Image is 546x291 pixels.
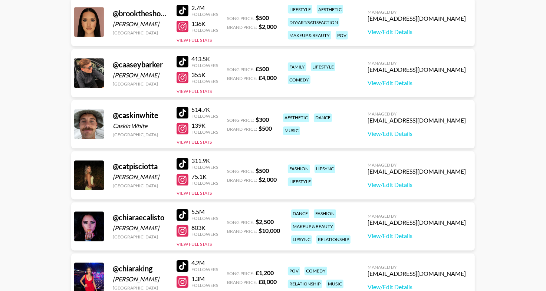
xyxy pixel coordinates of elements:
[191,11,218,17] div: Followers
[191,208,218,216] div: 5.5M
[256,167,269,174] strong: $ 500
[113,60,168,69] div: @ caaseybarker
[227,271,254,277] span: Song Price:
[191,181,218,186] div: Followers
[314,114,332,122] div: dance
[177,140,212,145] button: View Full Stats
[191,130,218,135] div: Followers
[368,168,466,175] div: [EMAIL_ADDRESS][DOMAIN_NAME]
[191,260,218,267] div: 4.2M
[191,232,218,237] div: Followers
[368,181,466,189] a: View/Edit Details
[256,116,269,123] strong: $ 300
[191,275,218,283] div: 1.3M
[191,106,218,114] div: 514.7K
[227,118,254,123] span: Song Price:
[368,214,466,219] div: Managed By
[113,162,168,171] div: @ catpisciotta
[288,76,310,84] div: comedy
[368,79,466,87] a: View/Edit Details
[113,264,168,274] div: @ chiaraking
[288,280,322,288] div: relationship
[317,5,343,14] div: aesthetic
[368,66,466,73] div: [EMAIL_ADDRESS][DOMAIN_NAME]
[259,23,277,30] strong: $ 2,000
[191,71,218,78] div: 355K
[113,285,168,291] div: [GEOGRAPHIC_DATA]
[113,81,168,87] div: [GEOGRAPHIC_DATA]
[177,88,212,94] button: View Full Stats
[227,178,257,183] span: Brand Price:
[326,280,343,288] div: music
[305,267,327,275] div: comedy
[191,267,218,272] div: Followers
[191,122,218,130] div: 139K
[368,28,466,36] a: View/Edit Details
[314,210,336,218] div: fashion
[291,223,335,231] div: makeup & beauty
[191,216,218,221] div: Followers
[368,9,466,15] div: Managed By
[177,242,212,247] button: View Full Stats
[259,176,277,183] strong: $ 2,000
[288,18,339,27] div: diy/art/satisfaction
[113,71,168,79] div: [PERSON_NAME]
[311,63,335,71] div: lifestyle
[227,76,257,81] span: Brand Price:
[191,165,218,170] div: Followers
[191,114,218,119] div: Followers
[315,165,335,173] div: lipsync
[191,224,218,232] div: 803K
[113,276,168,283] div: [PERSON_NAME]
[227,229,257,234] span: Brand Price:
[113,234,168,240] div: [GEOGRAPHIC_DATA]
[177,191,212,196] button: View Full Stats
[259,74,277,81] strong: £ 4,000
[256,14,269,21] strong: $ 500
[368,111,466,117] div: Managed By
[113,111,168,120] div: @ caskinwhite
[191,27,218,33] div: Followers
[288,178,312,186] div: lifestyle
[368,130,466,138] a: View/Edit Details
[177,37,212,43] button: View Full Stats
[113,174,168,181] div: [PERSON_NAME]
[113,20,168,28] div: [PERSON_NAME]
[283,114,309,122] div: aesthetic
[288,5,312,14] div: lifestyle
[256,270,274,277] strong: £ 1,200
[283,127,300,135] div: music
[336,31,348,40] div: pov
[113,183,168,189] div: [GEOGRAPHIC_DATA]
[113,9,168,18] div: @ brooktheshopaholic
[191,78,218,84] div: Followers
[368,284,466,291] a: View/Edit Details
[113,225,168,232] div: [PERSON_NAME]
[113,123,168,130] div: Caskin White
[191,20,218,27] div: 136K
[316,235,351,244] div: relationship
[288,267,300,275] div: pov
[227,16,254,21] span: Song Price:
[259,227,280,234] strong: $ 10,000
[113,213,168,223] div: @ chiaraecalisto
[256,65,269,72] strong: £ 500
[227,24,257,30] span: Brand Price:
[191,4,218,11] div: 2.7M
[368,265,466,270] div: Managed By
[259,125,272,132] strong: $ 500
[368,163,466,168] div: Managed By
[259,278,277,285] strong: £ 8,000
[227,67,254,72] span: Song Price:
[291,235,312,244] div: lipsync
[288,31,331,40] div: makeup & beauty
[227,127,257,132] span: Brand Price:
[288,165,310,173] div: fashion
[191,173,218,181] div: 75.1K
[227,280,257,285] span: Brand Price:
[368,233,466,240] a: View/Edit Details
[191,63,218,68] div: Followers
[191,55,218,63] div: 413.5K
[291,210,309,218] div: dance
[191,157,218,165] div: 311.9K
